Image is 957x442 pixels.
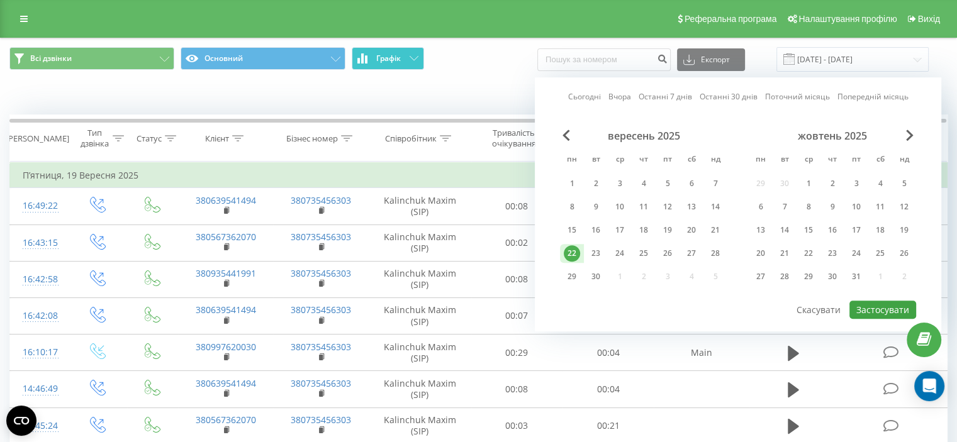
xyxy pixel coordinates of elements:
[483,128,546,149] div: Тривалість очікування
[291,267,351,279] a: 380735456303
[369,334,471,371] td: Kalinchuk Maxim (SIP)
[707,175,724,192] div: 7
[683,222,700,238] div: 20
[868,174,892,193] div: сб 4 жовт 2025 р.
[656,244,680,263] div: пт 26 вер 2025 р.
[773,197,797,216] div: вт 7 жовт 2025 р.
[749,197,773,216] div: пн 6 жовт 2025 р.
[896,199,912,215] div: 12
[749,130,916,142] div: жовтень 2025
[848,268,865,285] div: 31
[196,377,256,389] a: 380639541494
[892,174,916,193] div: нд 5 жовт 2025 р.
[892,221,916,240] div: нд 19 жовт 2025 р.
[352,47,424,70] button: Графік
[753,245,769,262] div: 20
[291,304,351,316] a: 380735456303
[560,197,584,216] div: пн 8 вер 2025 р.
[584,221,608,240] div: вт 16 вер 2025 р.
[848,175,865,192] div: 3
[23,231,56,255] div: 16:43:15
[656,197,680,216] div: пт 12 вер 2025 р.
[800,268,817,285] div: 29
[820,267,844,286] div: чт 30 жовт 2025 р.
[369,224,471,261] td: Kalinchuk Maxim (SIP)
[584,197,608,216] div: вт 9 вер 2025 р.
[824,175,841,192] div: 2
[560,221,584,240] div: пн 15 вер 2025 р.
[685,14,777,24] span: Реферальна програма
[23,194,56,218] div: 16:49:22
[196,414,256,426] a: 380567362070
[680,221,703,240] div: сб 20 вер 2025 р.
[775,151,794,170] abbr: вівторок
[6,406,36,436] button: Open CMP widget
[790,301,848,319] button: Скасувати
[798,14,897,24] span: Налаштування профілю
[471,261,562,297] td: 00:08
[797,174,820,193] div: ср 1 жовт 2025 р.
[23,377,56,401] div: 14:46:49
[196,231,256,243] a: 380567362070
[824,199,841,215] div: 9
[776,199,793,215] div: 7
[23,340,56,365] div: 16:10:17
[892,244,916,263] div: нд 26 жовт 2025 р.
[773,244,797,263] div: вт 21 жовт 2025 р.
[196,267,256,279] a: 380935441991
[896,245,912,262] div: 26
[9,47,174,70] button: Всі дзвінки
[823,151,842,170] abbr: четвер
[872,222,888,238] div: 18
[471,188,562,224] td: 00:08
[588,175,604,192] div: 2
[369,261,471,297] td: Kalinchuk Maxim (SIP)
[820,174,844,193] div: чт 2 жовт 2025 р.
[848,245,865,262] div: 24
[871,151,890,170] abbr: субота
[700,91,758,103] a: Останні 30 днів
[824,222,841,238] div: 16
[820,197,844,216] div: чт 9 жовт 2025 р.
[560,244,584,263] div: пн 22 вер 2025 р.
[753,199,769,215] div: 6
[683,245,700,262] div: 27
[291,341,351,353] a: 380735456303
[918,14,940,24] span: Вихід
[844,244,868,263] div: пт 24 жовт 2025 р.
[800,245,817,262] div: 22
[659,199,676,215] div: 12
[654,334,749,371] td: Main
[137,133,162,144] div: Статус
[562,151,581,170] abbr: понеділок
[291,231,351,243] a: 380735456303
[608,244,632,263] div: ср 24 вер 2025 р.
[776,222,793,238] div: 14
[471,297,562,334] td: 00:07
[196,194,256,206] a: 380639541494
[196,304,256,316] a: 380639541494
[703,197,727,216] div: нд 14 вер 2025 р.
[291,414,351,426] a: 380735456303
[562,130,570,141] span: Previous Month
[706,151,725,170] abbr: неділя
[824,245,841,262] div: 23
[291,194,351,206] a: 380735456303
[680,197,703,216] div: сб 13 вер 2025 р.
[537,48,671,71] input: Пошук за номером
[560,174,584,193] div: пн 1 вер 2025 р.
[23,304,56,328] div: 16:42:08
[849,301,916,319] button: Застосувати
[820,244,844,263] div: чт 23 жовт 2025 р.
[656,221,680,240] div: пт 19 вер 2025 р.
[753,268,769,285] div: 27
[588,268,604,285] div: 30
[656,174,680,193] div: пт 5 вер 2025 р.
[682,151,701,170] abbr: субота
[10,163,948,188] td: П’ятниця, 19 Вересня 2025
[848,199,865,215] div: 10
[703,244,727,263] div: нд 28 вер 2025 р.
[847,151,866,170] abbr: п’ятниця
[471,371,562,407] td: 00:08
[584,244,608,263] div: вт 23 вер 2025 р.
